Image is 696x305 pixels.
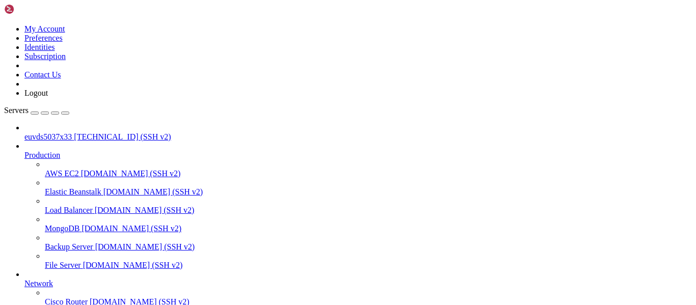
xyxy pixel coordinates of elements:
a: Backup Server [DOMAIN_NAME] (SSH v2) [45,242,692,252]
li: Production [24,142,692,270]
li: File Server [DOMAIN_NAME] (SSH v2) [45,252,692,270]
span: AWS EC2 [45,169,79,178]
span: [DOMAIN_NAME] (SSH v2) [95,242,195,251]
span: Production [24,151,60,159]
span: Network [24,279,53,288]
a: Preferences [24,34,63,42]
span: File Server [45,261,81,269]
span: [DOMAIN_NAME] (SSH v2) [83,261,183,269]
span: euvds5037x33 [24,132,72,141]
li: euvds5037x33 [TECHNICAL_ID] (SSH v2) [24,123,692,142]
li: Backup Server [DOMAIN_NAME] (SSH v2) [45,233,692,252]
a: AWS EC2 [DOMAIN_NAME] (SSH v2) [45,169,692,178]
a: Elastic Beanstalk [DOMAIN_NAME] (SSH v2) [45,187,692,197]
span: [DOMAIN_NAME] (SSH v2) [95,206,195,214]
a: Production [24,151,692,160]
a: Subscription [24,52,66,61]
li: AWS EC2 [DOMAIN_NAME] (SSH v2) [45,160,692,178]
a: My Account [24,24,65,33]
a: Servers [4,106,69,115]
span: Load Balancer [45,206,93,214]
a: Network [24,279,692,288]
span: Backup Server [45,242,93,251]
span: [DOMAIN_NAME] (SSH v2) [103,187,203,196]
span: [TECHNICAL_ID] (SSH v2) [74,132,171,141]
span: [DOMAIN_NAME] (SSH v2) [81,169,181,178]
a: euvds5037x33 [TECHNICAL_ID] (SSH v2) [24,132,692,142]
span: [DOMAIN_NAME] (SSH v2) [82,224,181,233]
li: Elastic Beanstalk [DOMAIN_NAME] (SSH v2) [45,178,692,197]
span: Servers [4,106,29,115]
a: Logout [24,89,48,97]
img: Shellngn [4,4,63,14]
span: MongoDB [45,224,79,233]
a: Contact Us [24,70,61,79]
li: Load Balancer [DOMAIN_NAME] (SSH v2) [45,197,692,215]
span: Elastic Beanstalk [45,187,101,196]
li: MongoDB [DOMAIN_NAME] (SSH v2) [45,215,692,233]
a: File Server [DOMAIN_NAME] (SSH v2) [45,261,692,270]
a: MongoDB [DOMAIN_NAME] (SSH v2) [45,224,692,233]
a: Load Balancer [DOMAIN_NAME] (SSH v2) [45,206,692,215]
a: Identities [24,43,55,51]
